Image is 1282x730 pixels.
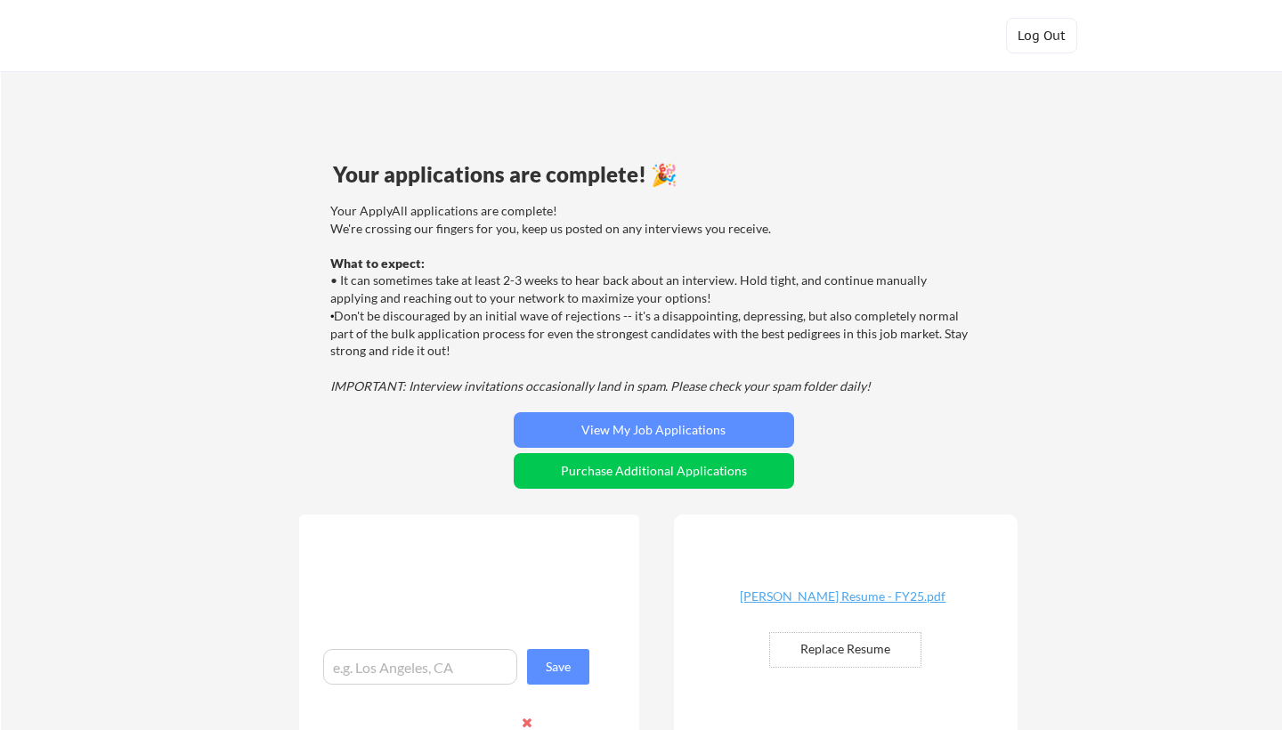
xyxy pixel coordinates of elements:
button: Save [527,649,589,685]
a: [PERSON_NAME] Resume - FY25.pdf [737,590,949,618]
strong: What to expect: [330,255,425,271]
em: IMPORTANT: Interview invitations occasionally land in spam. Please check your spam folder daily! [330,378,871,393]
div: [PERSON_NAME] Resume - FY25.pdf [737,590,949,603]
button: View My Job Applications [514,412,794,448]
button: Log Out [1006,18,1077,53]
div: Your ApplyAll applications are complete! We're crossing our fingers for you, keep us posted on an... [330,202,972,394]
font: • [330,310,335,323]
div: Your applications are complete! 🎉 [333,164,975,185]
button: Purchase Additional Applications [514,453,794,489]
input: e.g. Los Angeles, CA [323,649,517,685]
